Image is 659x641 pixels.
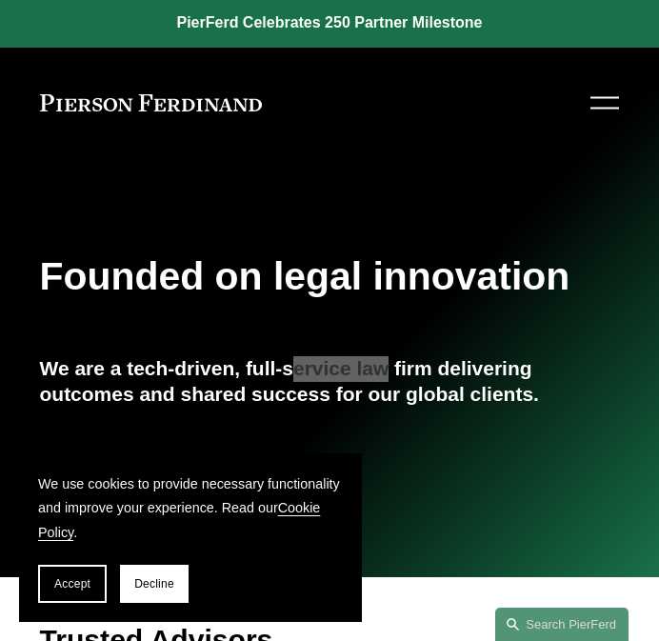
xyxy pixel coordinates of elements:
h1: Founded on legal innovation [40,254,620,299]
section: Cookie banner [19,453,362,622]
button: Accept [38,565,107,603]
p: We use cookies to provide necessary functionality and improve your experience. Read our . [38,472,343,546]
h4: We are a tech-driven, full-service law firm delivering outcomes and shared success for our global... [40,356,620,407]
span: Decline [134,577,174,591]
span: Accept [54,577,90,591]
a: Search this site [495,608,629,641]
button: Decline [120,565,189,603]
